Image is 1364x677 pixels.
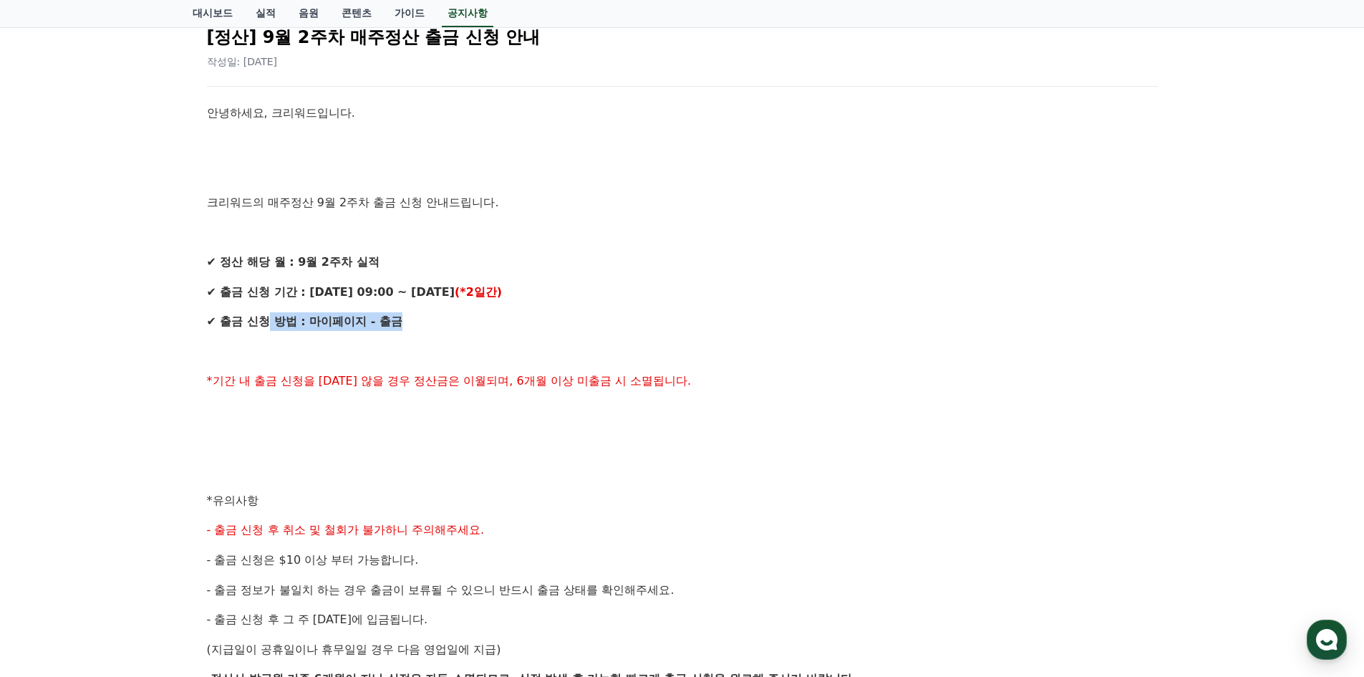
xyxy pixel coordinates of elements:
[207,494,258,507] span: *유의사항
[207,193,1158,212] p: 크리워드의 매주정산 9월 2주차 출금 신청 안내드립니다.
[207,613,428,626] span: - 출금 신청 후 그 주 [DATE]에 입금됩니다.
[207,583,674,597] span: - 출금 정보가 불일치 하는 경우 출금이 보류될 수 있으니 반드시 출금 상태를 확인해주세요.
[207,26,1158,49] h2: [정산] 9월 2주차 매주정산 출금 신청 안내
[4,454,95,490] a: 홈
[207,315,402,328] strong: ✔ 출금 신청 방법 : 마이페이지 - 출금
[207,374,692,388] span: *기간 내 출금 신청을 [DATE] 않을 경우 정산금은 이월되며, 6개월 이상 미출금 시 소멸됩니다.
[455,285,502,299] strong: (*2일간)
[185,454,275,490] a: 설정
[207,56,278,67] span: 작성일: [DATE]
[221,476,238,487] span: 설정
[45,476,54,487] span: 홈
[207,104,1158,123] p: 안녕하세요, 크리워드입니다.
[207,523,485,537] span: - 출금 신청 후 취소 및 철회가 불가하니 주의해주세요.
[131,476,148,488] span: 대화
[207,285,455,299] strong: ✔ 출금 신청 기간 : [DATE] 09:00 ~ [DATE]
[207,643,501,656] span: (지급일이 공휴일이나 휴무일일 경우 다음 영업일에 지급)
[95,454,185,490] a: 대화
[207,255,379,269] strong: ✔ 정산 해당 월 : 9월 2주차 실적
[207,553,419,567] span: - 출금 신청은 $10 이상 부터 가능합니다.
